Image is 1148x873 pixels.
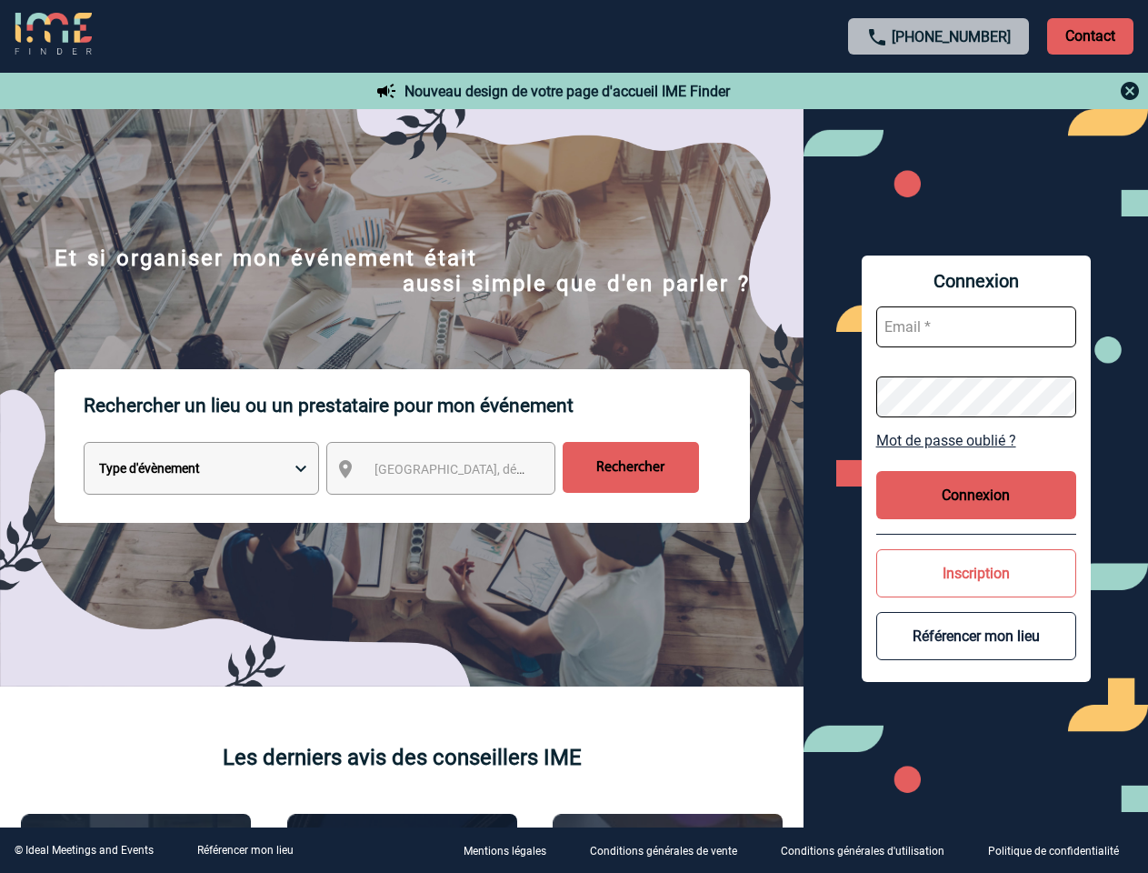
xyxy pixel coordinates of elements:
[781,846,944,858] p: Conditions générales d'utilisation
[876,432,1076,449] a: Mot de passe oublié ?
[15,844,154,857] div: © Ideal Meetings and Events
[876,612,1076,660] button: Référencer mon lieu
[449,842,575,859] a: Mentions légales
[590,846,737,858] p: Conditions générales de vente
[766,842,973,859] a: Conditions générales d'utilisation
[876,471,1076,519] button: Connexion
[988,846,1119,858] p: Politique de confidentialité
[876,306,1076,347] input: Email *
[563,442,699,493] input: Rechercher
[892,28,1011,45] a: [PHONE_NUMBER]
[197,844,294,857] a: Référencer mon lieu
[876,270,1076,292] span: Connexion
[374,462,627,477] span: [GEOGRAPHIC_DATA], département, région...
[464,846,546,858] p: Mentions légales
[876,549,1076,597] button: Inscription
[866,26,888,48] img: call-24-px.png
[1047,18,1133,55] p: Contact
[84,369,750,442] p: Rechercher un lieu ou un prestataire pour mon événement
[973,842,1148,859] a: Politique de confidentialité
[575,842,766,859] a: Conditions générales de vente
